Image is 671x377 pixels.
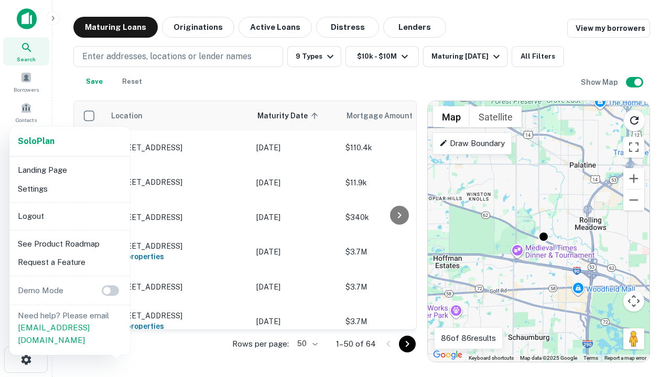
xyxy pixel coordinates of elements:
[18,323,90,345] a: [EMAIL_ADDRESS][DOMAIN_NAME]
[14,180,126,198] li: Settings
[14,253,126,272] li: Request a Feature
[18,309,122,347] p: Need help? Please email
[18,135,55,148] a: SoloPlan
[14,235,126,253] li: See Product Roadmap
[14,207,126,226] li: Logout
[619,260,671,310] iframe: Chat Widget
[14,284,68,297] p: Demo Mode
[18,136,55,146] strong: Solo Plan
[14,161,126,180] li: Landing Page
